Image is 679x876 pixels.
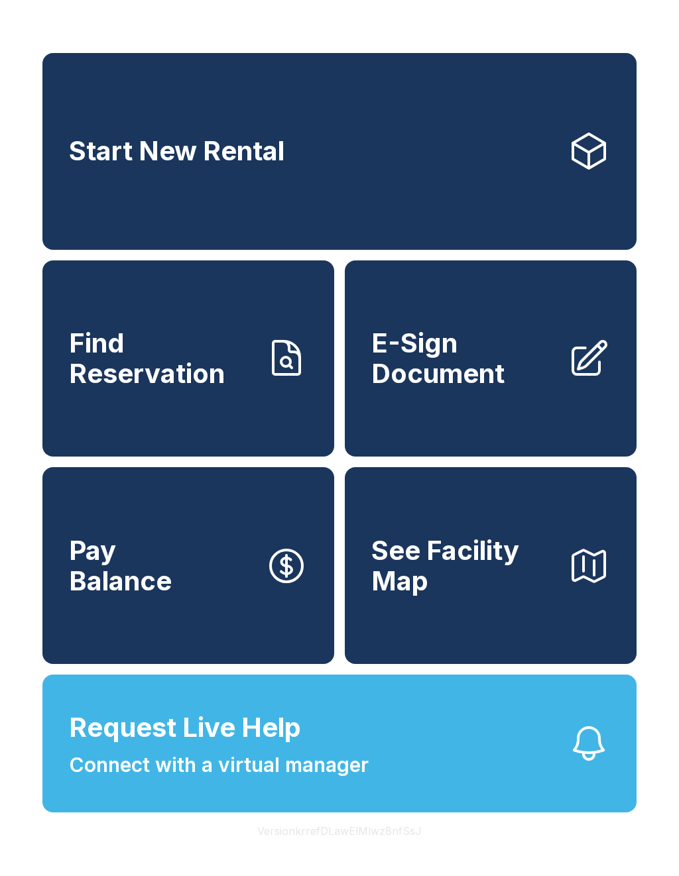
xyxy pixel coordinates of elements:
[42,260,334,457] a: Find Reservation
[69,535,172,596] span: Pay Balance
[371,535,557,596] span: See Facility Map
[42,53,637,250] a: Start New Rental
[345,260,637,457] a: E-Sign Document
[69,708,301,747] span: Request Live Help
[345,467,637,664] button: See Facility Map
[42,467,334,664] button: PayBalance
[42,675,637,812] button: Request Live HelpConnect with a virtual manager
[69,328,255,388] span: Find Reservation
[371,328,557,388] span: E-Sign Document
[247,812,432,849] button: VersionkrrefDLawElMlwz8nfSsJ
[69,136,284,166] span: Start New Rental
[69,750,369,780] span: Connect with a virtual manager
